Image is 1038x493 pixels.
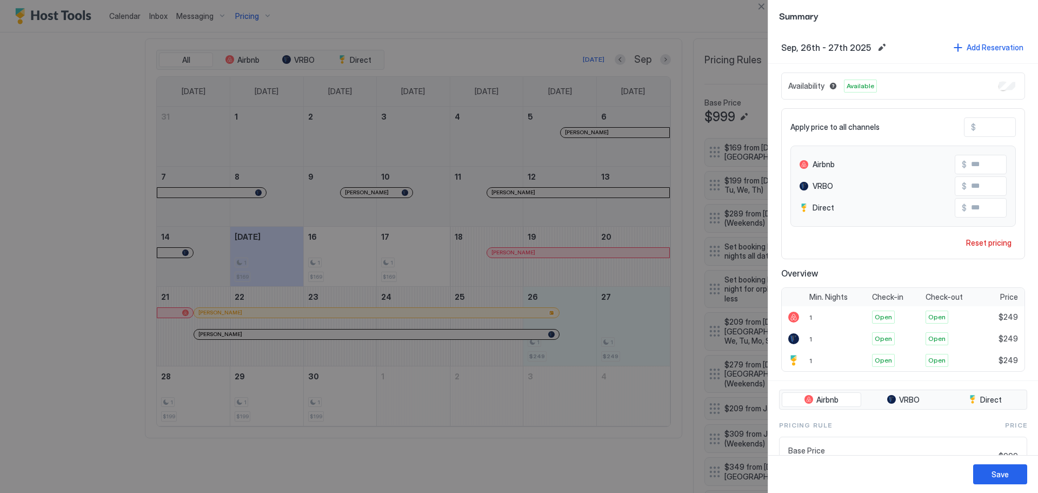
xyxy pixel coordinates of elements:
[809,357,812,365] span: 1
[899,395,920,405] span: VRBO
[847,81,874,91] span: Available
[926,292,963,302] span: Check-out
[992,469,1009,480] div: Save
[962,160,967,169] span: $
[779,9,1027,22] span: Summary
[952,40,1025,55] button: Add Reservation
[813,160,835,169] span: Airbnb
[779,420,832,430] span: Pricing Rule
[779,390,1027,410] div: tab-group
[1000,292,1018,302] span: Price
[813,203,834,213] span: Direct
[980,395,1002,405] span: Direct
[999,451,1018,461] span: $999
[872,292,903,302] span: Check-in
[827,80,840,93] button: Blocked dates override all pricing rules and remain unavailable until manually unblocked
[863,392,943,407] button: VRBO
[967,42,1023,53] div: Add Reservation
[788,446,994,456] span: Base Price
[971,122,976,132] span: $
[809,292,848,302] span: Min. Nights
[790,122,880,132] span: Apply price to all channels
[973,464,1027,484] button: Save
[781,42,871,53] span: Sep, 26th - 27th 2025
[809,313,812,321] span: 1
[875,356,892,365] span: Open
[945,392,1024,407] button: Direct
[999,312,1018,322] span: $249
[928,334,946,344] span: Open
[966,237,1012,248] div: Reset pricing
[962,203,967,213] span: $
[875,312,892,322] span: Open
[781,268,1025,279] span: Overview
[875,334,892,344] span: Open
[875,41,888,54] button: Edit date range
[962,235,1016,250] button: Reset pricing
[813,181,833,191] span: VRBO
[816,395,839,405] span: Airbnb
[782,392,861,407] button: Airbnb
[999,356,1018,365] span: $249
[999,334,1018,344] span: $249
[928,312,946,322] span: Open
[1005,420,1027,430] span: Price
[809,335,812,343] span: 1
[962,181,967,191] span: $
[928,356,946,365] span: Open
[788,81,824,91] span: Availability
